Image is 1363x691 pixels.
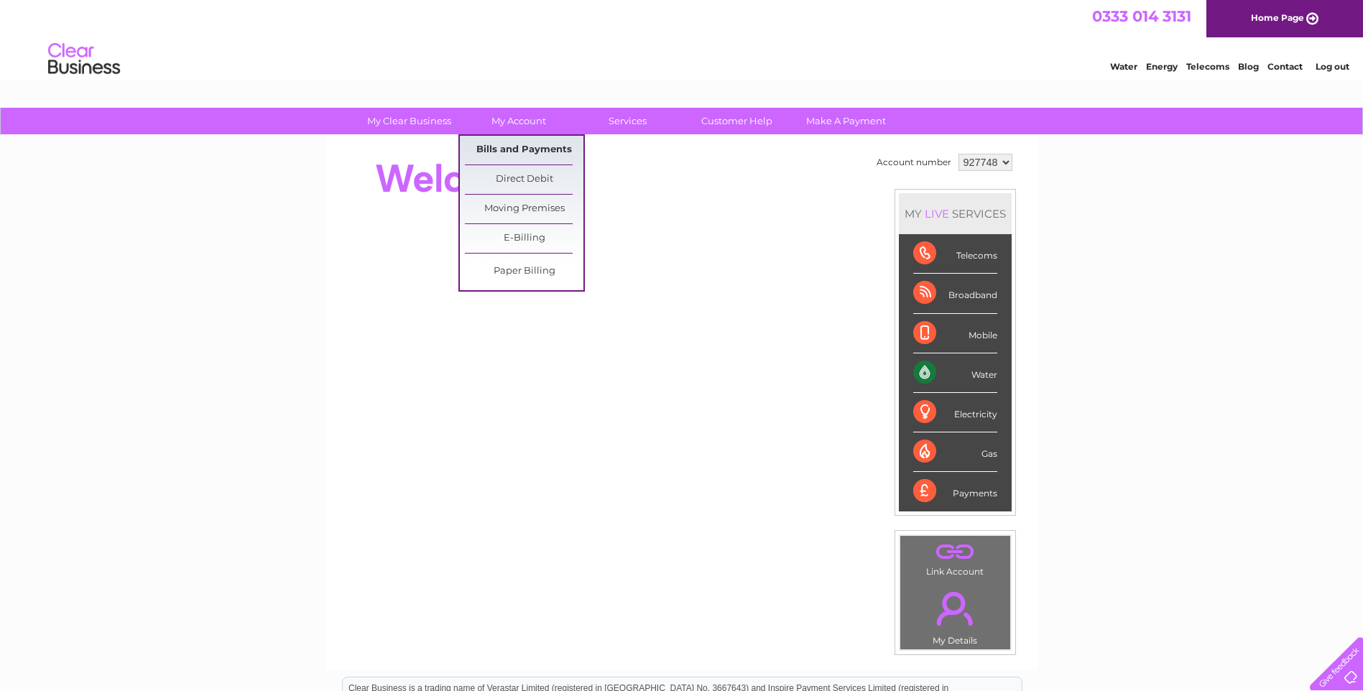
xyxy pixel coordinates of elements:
[465,257,583,286] a: Paper Billing
[678,108,796,134] a: Customer Help
[1316,61,1349,72] a: Log out
[47,37,121,81] img: logo.png
[1186,61,1229,72] a: Telecoms
[913,234,997,274] div: Telecoms
[900,535,1011,580] td: Link Account
[873,150,955,175] td: Account number
[904,583,1007,634] a: .
[1146,61,1178,72] a: Energy
[913,274,997,313] div: Broadband
[900,580,1011,650] td: My Details
[1267,61,1303,72] a: Contact
[465,224,583,253] a: E-Billing
[1110,61,1137,72] a: Water
[343,8,1022,70] div: Clear Business is a trading name of Verastar Limited (registered in [GEOGRAPHIC_DATA] No. 3667643...
[922,207,952,221] div: LIVE
[350,108,468,134] a: My Clear Business
[465,195,583,223] a: Moving Premises
[913,353,997,393] div: Water
[787,108,905,134] a: Make A Payment
[913,393,997,432] div: Electricity
[459,108,578,134] a: My Account
[465,165,583,194] a: Direct Debit
[1092,7,1191,25] a: 0333 014 3131
[904,539,1007,565] a: .
[1238,61,1259,72] a: Blog
[913,314,997,353] div: Mobile
[465,136,583,164] a: Bills and Payments
[913,472,997,511] div: Payments
[568,108,687,134] a: Services
[899,193,1012,234] div: MY SERVICES
[913,432,997,472] div: Gas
